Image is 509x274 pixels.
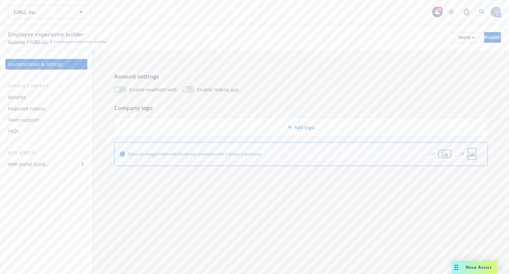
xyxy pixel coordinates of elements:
div: More [459,32,475,42]
div: Benefits [8,92,26,103]
div: 25 [437,7,443,13]
span: Enable mobile app [197,86,239,93]
span: Nova Assist [466,264,492,270]
span: Employee experience builder [8,30,84,39]
div: Drag to move [452,261,460,274]
button: Publish [484,32,501,43]
a: Team support [5,115,87,125]
span: Add logo [294,124,314,131]
div: Team support [8,115,39,125]
div: Shared content [5,83,87,89]
span: [URL], Inc. [14,9,71,16]
a: Customization & settings [5,59,87,70]
div: Customization & settings [8,59,63,70]
p: Company logo [114,104,488,112]
a: Benefits [5,92,87,103]
p: Account settings [114,72,488,81]
a: Required notices [5,103,87,114]
a: Search [475,5,488,19]
a: Report a Bug [460,5,473,19]
div: Select an image/video with landscape orientation for a better experience [128,151,261,157]
a: FAQs [5,126,87,137]
div: Add logo [114,118,488,137]
button: More [451,32,483,43]
div: FAQs [8,126,19,137]
span: Enable newfront web [129,86,177,93]
button: Nova Assist [452,261,497,274]
div: Web portal [5,150,87,156]
a: [URL], Inc. [30,39,48,45]
div: Required notices [8,103,46,114]
a: Stop snowing [445,5,458,19]
div: Web portal builder [8,159,49,170]
button: [URL], Inc. [8,5,91,19]
span: Employee experience builder [54,39,107,45]
a: Web portal builder [5,159,87,170]
div: Publish [484,32,501,42]
a: Accounts [8,39,25,45]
